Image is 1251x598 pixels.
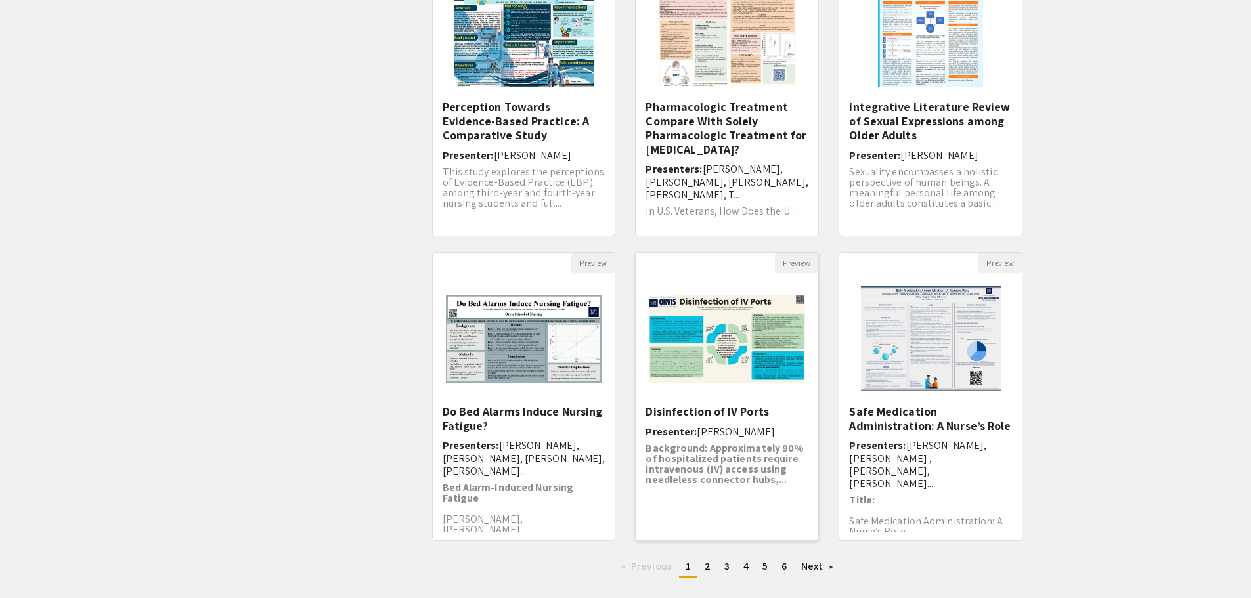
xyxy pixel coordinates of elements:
span: [PERSON_NAME], [PERSON_NAME], [PERSON_NAME], [PERSON_NAME], T... [646,162,808,201]
span: 2 [705,559,711,573]
span: [PERSON_NAME], [PERSON_NAME] , [PERSON_NAME], [PERSON_NAME]... [849,438,986,490]
span: Previous [631,559,672,573]
span: 6 [781,559,787,573]
strong: Title: [849,493,875,507]
p: [PERSON_NAME], [PERSON_NAME]... [443,514,605,535]
p: Safe Medication Administration: A Nurse’s Role [849,516,1012,537]
h5: Do Bed Alarms Induce Nursing Fatigue? [443,404,605,433]
div: Open Presentation <p>Disinfection of IV Ports</p> [635,252,819,541]
button: Preview [571,253,615,273]
p: In U.S. Veterans, How Does the U... [646,206,808,217]
h5: Disinfection of IV Ports [646,404,808,419]
h5: Safe Medication Administration: A Nurse’s Role [849,404,1012,433]
img: <p>Disinfection of IV Ports</p> [636,282,818,396]
h6: Presenters: [443,439,605,477]
h6: Presenter: [849,149,1012,161]
span: [PERSON_NAME] [697,425,774,438]
p: This study explores the perceptions of Evidence-Based Practice (EBP) among third-year and fourth-... [443,167,605,209]
button: Preview [978,253,1022,273]
span: [PERSON_NAME], [PERSON_NAME], [PERSON_NAME], [PERSON_NAME]... [443,438,605,477]
strong: Bed Alarm-Induced Nursing Fatigue [443,481,574,505]
h6: Presenters: [849,439,1012,490]
span: [PERSON_NAME] [494,148,571,162]
div: Open Presentation <p>Safe Medication Administration: A Nurse’s Role</p> [839,252,1022,541]
h5: In U.S. Veterans, How Does the Use of Combined [MEDICAL_DATA] and Pharmacologic Treatment Compare... [646,57,808,156]
h5: Integrative Literature Review of Sexual Expressions among Older Adults [849,100,1012,142]
img: <p>Do Bed Alarms Induce Nursing Fatigue?</p> [433,282,615,396]
iframe: Chat [10,539,56,588]
button: Preview [775,253,818,273]
span: [PERSON_NAME] [900,148,978,162]
div: Open Presentation <p>Do Bed Alarms Induce Nursing Fatigue?</p> [432,252,616,541]
h5: Perception Towards Evidence-Based Practice: A Comparative Study [443,100,605,142]
span: 3 [724,559,730,573]
strong: Background: Approximately 90% of hospitalized patients require intravenous (IV) access using need... [646,441,803,486]
a: Next page [795,557,840,576]
p: Sexuality encompasses a holistic perspective of human beings. A meaningful personal life among ol... [849,167,1012,209]
span: 1 [686,559,691,573]
span: 4 [743,559,749,573]
h6: Presenter: [443,149,605,161]
h6: Presenter: [646,425,808,438]
h6: Presenters: [646,163,808,201]
span: 5 [762,559,768,573]
ul: Pagination [432,557,1023,578]
img: <p>Safe Medication Administration: A Nurse’s Role</p> [848,273,1014,404]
